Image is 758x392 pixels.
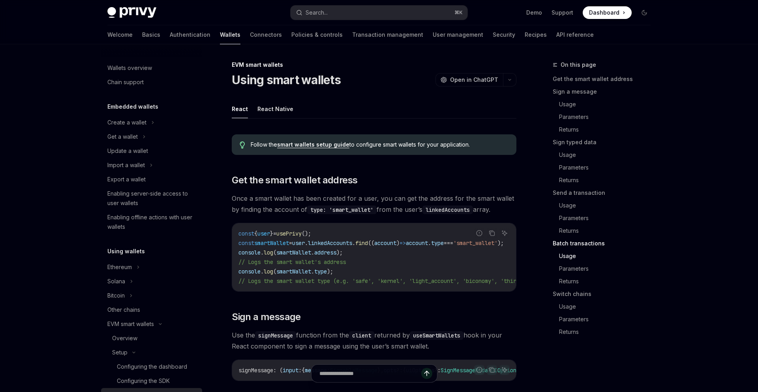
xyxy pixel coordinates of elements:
span: Use the function from the returned by hook in your React component to sign a message using the us... [232,330,516,352]
img: dark logo [107,7,156,18]
span: ); [336,249,343,256]
span: smartWallet [276,268,311,275]
a: Parameters [559,262,657,275]
div: EVM smart wallets [107,319,154,329]
div: Import a wallet [107,160,145,170]
h1: Using smart wallets [232,73,341,87]
button: React Native [257,100,293,118]
a: Returns [559,326,657,338]
div: Chain support [107,77,144,87]
a: Overview [101,331,202,345]
div: Configuring the dashboard [117,362,187,371]
button: React [232,100,248,118]
a: Recipes [525,25,547,44]
a: API reference [556,25,594,44]
a: Authentication [170,25,210,44]
span: Sign a message [232,311,301,323]
svg: Tip [240,141,245,149]
a: Parameters [559,161,657,174]
span: Open in ChatGPT [450,76,498,84]
a: Configuring the dashboard [101,360,202,374]
div: Enabling server-side access to user wallets [107,189,197,208]
span: console [238,268,261,275]
div: Solana [107,277,125,286]
span: . [261,268,264,275]
span: ); [327,268,333,275]
a: Enabling offline actions with user wallets [101,210,202,234]
a: Parameters [559,313,657,326]
a: Enabling server-side access to user wallets [101,187,202,210]
span: const [238,239,254,247]
button: Ask AI [499,228,510,238]
span: . [352,239,355,247]
span: smartWallet [276,249,311,256]
a: Usage [559,98,657,111]
button: Report incorrect code [474,228,484,238]
span: const [238,230,254,237]
span: 'smart_wallet' [453,239,497,247]
a: Parameters [559,111,657,123]
div: Wallets overview [107,63,152,73]
span: Get the smart wallet address [232,174,357,187]
span: user [292,239,305,247]
a: User management [433,25,483,44]
span: log [264,249,273,256]
div: Update a wallet [107,146,148,156]
span: console [238,249,261,256]
a: Returns [559,275,657,288]
span: (( [368,239,374,247]
a: Update a wallet [101,144,202,158]
span: address [314,249,336,256]
span: => [400,239,406,247]
div: Overview [112,334,137,343]
a: Export a wallet [101,172,202,187]
a: smart wallets setup guide [277,141,349,148]
code: type: 'smart_wallet' [307,205,377,214]
span: user [257,230,270,237]
span: log [264,268,273,275]
div: Enabling offline actions with user wallets [107,213,197,232]
code: useSmartWallets [410,331,463,340]
span: = [273,230,276,237]
span: Once a smart wallet has been created for a user, you can get the address for the smart wallet by ... [232,193,516,215]
span: } [270,230,273,237]
a: Usage [559,149,657,161]
span: smartWallet [254,239,289,247]
a: Wallets [220,25,240,44]
button: Toggle dark mode [638,6,651,19]
code: signMessage [255,331,296,340]
a: Returns [559,174,657,187]
span: ( [273,268,276,275]
a: Usage [559,199,657,212]
span: Dashboard [589,9,619,17]
span: find [355,239,368,247]
div: Export a wallet [107,175,146,184]
a: Get the smart wallet address [553,73,657,85]
span: type [431,239,444,247]
span: account [374,239,396,247]
div: EVM smart wallets [232,61,516,69]
div: Configuring the SDK [117,376,170,386]
span: . [311,268,314,275]
button: Open in ChatGPT [435,73,503,87]
span: Follow the to configure smart wallets for your application. [251,141,508,149]
a: Support [552,9,573,17]
a: Transaction management [352,25,423,44]
div: Ethereum [107,262,132,272]
span: (); [302,230,311,237]
a: Policies & controls [291,25,343,44]
a: Connectors [250,25,282,44]
div: Get a wallet [107,132,138,141]
a: Switch chains [553,288,657,300]
a: Dashboard [583,6,632,19]
a: Parameters [559,212,657,224]
div: Search... [306,8,328,17]
span: = [289,239,292,247]
a: Welcome [107,25,133,44]
a: Other chains [101,303,202,317]
a: Returns [559,123,657,136]
a: Chain support [101,75,202,89]
div: Create a wallet [107,118,146,127]
span: ⌘ K [454,9,463,16]
code: client [349,331,374,340]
